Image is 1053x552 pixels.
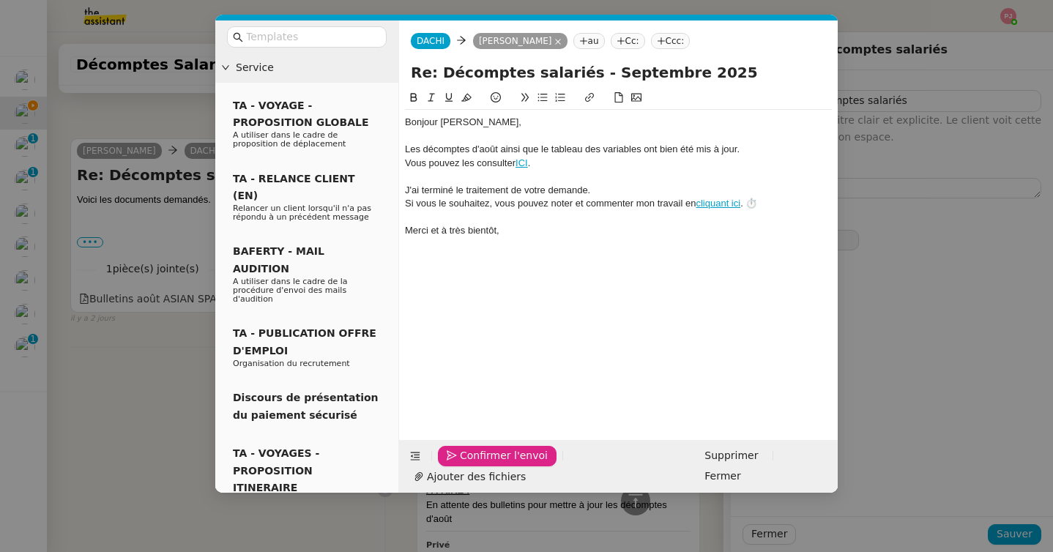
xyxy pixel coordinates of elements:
[236,59,392,76] span: Service
[233,447,319,493] span: TA - VOYAGES - PROPOSITION ITINERAIRE
[573,33,605,49] nz-tag: au
[405,157,832,170] div: Vous pouvez les consulter .
[233,392,379,420] span: Discours de présentation du paiement sécurisé
[215,53,398,82] div: Service
[427,469,526,485] span: Ajouter des fichiers
[516,157,528,168] a: ICI
[696,198,740,209] a: cliquant ici
[460,447,548,464] span: Confirmer l'envoi
[411,61,826,83] input: Subject
[417,36,444,46] span: DACHI
[611,33,645,49] nz-tag: Cc:
[438,446,557,466] button: Confirmer l'envoi
[233,204,371,222] span: Relancer un client lorsqu'il n'a pas répondu à un précédent message
[405,184,832,197] div: J'ai terminé le traitement de votre demande.
[405,197,832,210] div: Si vous le souhaitez, vous pouvez noter et commenter mon travail en . ⏱️
[696,466,749,487] button: Fermer
[233,277,348,304] span: A utiliser dans le cadre de la procédure d'envoi des mails d'audition
[233,327,376,356] span: TA - PUBLICATION OFFRE D'EMPLOI
[651,33,691,49] nz-tag: Ccc:
[233,359,350,368] span: Organisation du recrutement
[704,447,758,464] span: Supprimer
[246,29,378,45] input: Templates
[233,173,355,201] span: TA - RELANCE CLIENT (EN)
[473,33,568,49] nz-tag: [PERSON_NAME]
[233,245,324,274] span: BAFERTY - MAIL AUDITION
[405,116,832,129] div: Bonjour [PERSON_NAME]﻿,
[405,466,535,487] button: Ajouter des fichiers
[696,446,767,466] button: Supprimer
[233,130,346,149] span: A utiliser dans le cadre de proposition de déplacement
[233,100,368,128] span: TA - VOYAGE - PROPOSITION GLOBALE
[405,224,832,237] div: Merci et à très bientôt,
[704,468,740,485] span: Fermer
[405,143,832,156] div: Les décomptes d'août ainsi que le tableau des variables ont bien été mis à jour.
